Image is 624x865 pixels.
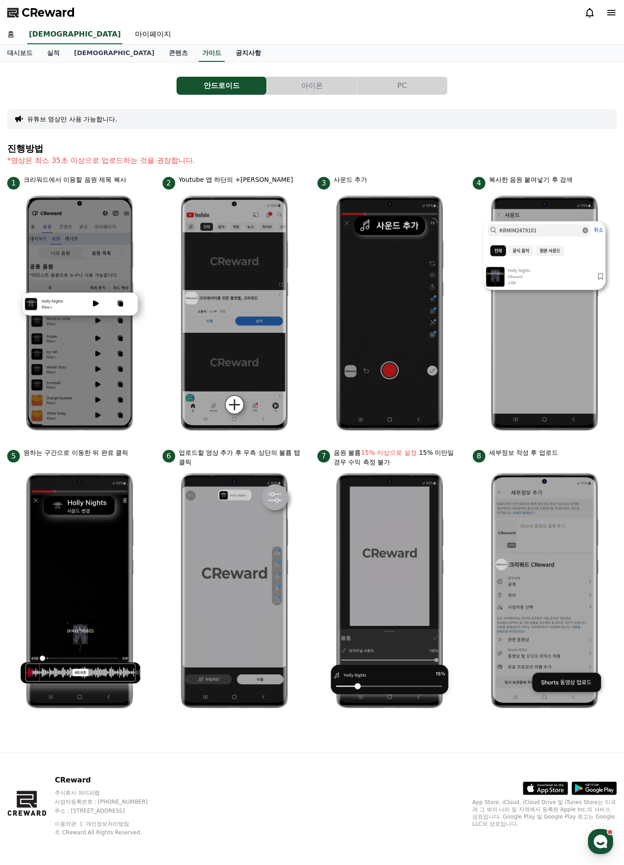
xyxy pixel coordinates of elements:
span: 2 [163,177,175,190]
p: App Store, iCloud, iCloud Drive 및 iTunes Store는 미국과 그 밖의 나라 및 지역에서 등록된 Apple Inc.의 서비스 상표입니다. Goo... [472,799,617,828]
img: 7.png [324,467,456,715]
p: 사업자등록번호 : [PHONE_NUMBER] [55,798,165,805]
span: 설정 [140,300,150,307]
a: 공지사항 [228,45,268,62]
a: 이용약관 [55,821,83,827]
span: 홈 [28,300,34,307]
a: [DEMOGRAPHIC_DATA] [27,25,122,44]
a: 아이폰 [267,77,357,95]
a: 개인정보처리방침 [86,821,129,827]
p: 사운드 추가 [334,175,367,185]
img: 3.png [324,190,456,437]
span: 6 [163,450,175,463]
button: 안드로이드 [177,77,266,95]
img: 2.png [168,190,300,437]
button: 유튜브 영상만 사용 가능합니다. [27,115,117,124]
span: 3 [317,177,330,190]
a: 대화 [60,286,116,309]
img: 8.png [479,467,610,715]
a: [DEMOGRAPHIC_DATA] [67,45,162,62]
span: 대화 [83,300,93,307]
button: PC [357,77,447,95]
span: 7 [317,450,330,463]
a: 마이페이지 [128,25,178,44]
img: 4.png [479,190,610,437]
p: 업로드할 영상 추가 후 우측 상단의 볼륨 탭 클릭 [179,448,307,467]
p: Youtube 앱 하단의 +[PERSON_NAME] [179,175,293,185]
a: 홈 [3,286,60,309]
span: 5 [7,450,20,463]
a: 가이드 [199,45,225,62]
img: 6.png [168,467,300,715]
bold: 15% 이상으로 설정. [361,449,419,456]
a: 콘텐츠 [162,45,195,62]
p: © CReward All Rights Reserved. [55,829,165,836]
img: 1.png [14,190,145,437]
a: 설정 [116,286,173,309]
p: 세부정보 작성 후 업로드 [489,448,558,458]
p: CReward [55,775,165,786]
p: 음원 볼륨 15% 미만일 경우 수익 측정 불가 [334,448,462,467]
a: 안드로이드 [177,77,267,95]
p: 주식회사 와이피랩 [55,789,165,796]
h4: 진행방법 [7,143,617,153]
p: 복사한 음원 붙여넣기 후 검색 [489,175,573,185]
a: 실적 [40,45,67,62]
p: 주소 : [STREET_ADDRESS] [55,807,165,814]
p: 원하는 구간으로 이동한 뒤 완료 클릭 [23,448,128,458]
span: CReward [22,5,75,20]
span: 4 [473,177,485,190]
a: CReward [7,5,75,20]
button: 아이폰 [267,77,357,95]
p: 크리워드에서 이용할 음원 제목 복사 [23,175,126,185]
span: 1 [7,177,20,190]
span: 8 [473,450,485,463]
img: 5.png [14,467,145,715]
p: *영상은 최소 35초 이상으로 업로드하는 것을 권장합니다. [7,155,617,166]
